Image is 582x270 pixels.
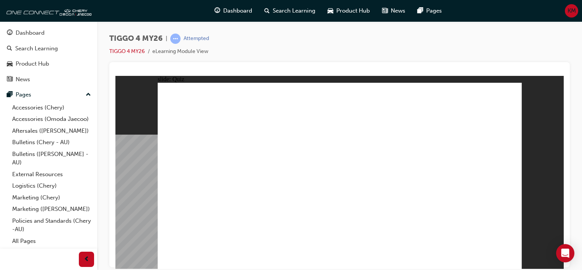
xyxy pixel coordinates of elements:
a: Policies and Standards (Chery -AU) [9,215,94,235]
span: Search Learning [273,6,315,15]
span: up-icon [86,90,91,100]
a: Accessories (Omoda Jaecoo) [9,113,94,125]
a: Accessories (Chery) [9,102,94,114]
span: | [166,34,167,43]
div: News [16,75,30,84]
span: guage-icon [214,6,220,16]
span: KM [568,6,576,15]
span: news-icon [382,6,388,16]
div: Pages [16,90,31,99]
a: All Pages [9,235,94,247]
a: Bulletins (Chery - AU) [9,137,94,148]
span: car-icon [328,6,333,16]
li: eLearning Module View [152,47,208,56]
span: search-icon [7,45,12,52]
span: car-icon [7,61,13,67]
span: prev-icon [84,255,90,264]
div: Product Hub [16,59,49,68]
a: Marketing (Chery) [9,192,94,204]
span: Pages [426,6,442,15]
a: TIGGO 4 MY26 [109,48,145,55]
a: Bulletins ([PERSON_NAME] - AU) [9,148,94,169]
img: oneconnect [4,3,91,18]
span: pages-icon [417,6,423,16]
a: Marketing ([PERSON_NAME]) [9,203,94,215]
div: Dashboard [16,29,45,37]
button: Pages [3,88,94,102]
div: Attempted [184,35,209,42]
a: Aftersales ([PERSON_NAME]) [9,125,94,137]
span: Dashboard [223,6,252,15]
span: pages-icon [7,92,13,98]
a: Logistics (Chery) [9,180,94,192]
span: News [391,6,405,15]
a: car-iconProduct Hub [321,3,376,19]
a: External Resources [9,169,94,180]
span: search-icon [264,6,270,16]
span: news-icon [7,76,13,83]
a: Dashboard [3,26,94,40]
a: search-iconSearch Learning [258,3,321,19]
div: Open Intercom Messenger [556,244,574,262]
a: Search Learning [3,42,94,56]
div: Search Learning [15,44,58,53]
a: pages-iconPages [411,3,448,19]
button: KM [565,4,578,18]
a: news-iconNews [376,3,411,19]
span: Product Hub [336,6,370,15]
a: News [3,72,94,87]
a: Product Hub [3,57,94,71]
span: TIGGO 4 MY26 [109,34,163,43]
button: DashboardSearch LearningProduct HubNews [3,24,94,88]
span: guage-icon [7,30,13,37]
span: learningRecordVerb_ATTEMPT-icon [170,34,181,44]
a: guage-iconDashboard [208,3,258,19]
